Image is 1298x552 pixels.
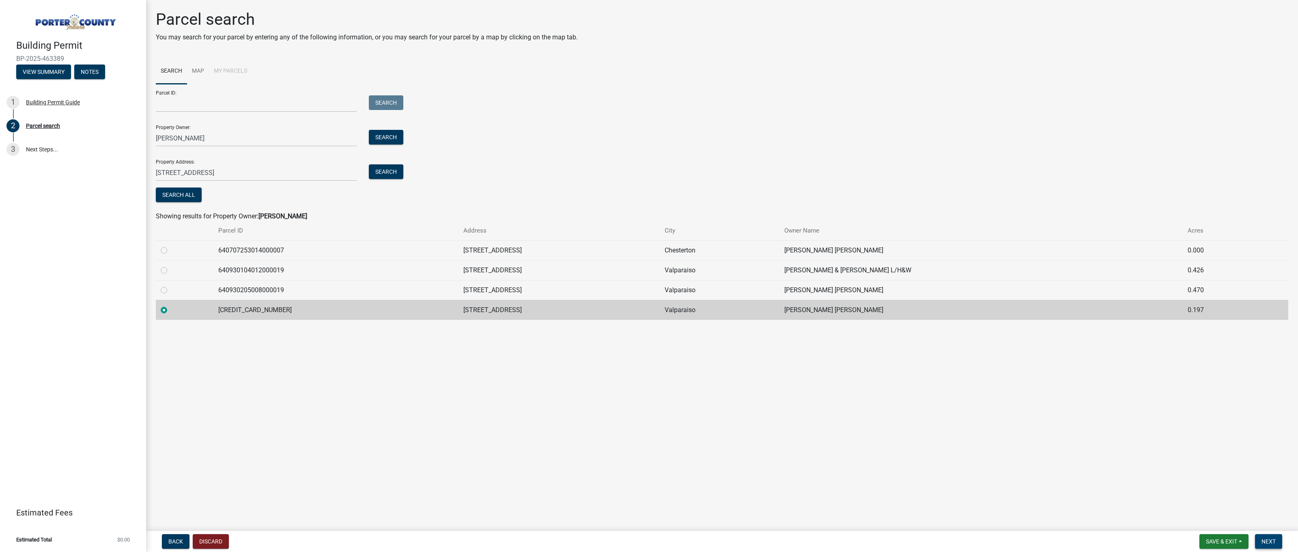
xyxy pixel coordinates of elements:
[213,260,459,280] td: 640930104012000019
[16,537,52,542] span: Estimated Total
[6,119,19,132] div: 2
[213,300,459,320] td: [CREDIT_CARD_NUMBER]
[369,130,403,144] button: Search
[258,212,307,220] strong: [PERSON_NAME]
[1261,538,1276,545] span: Next
[156,32,578,42] p: You may search for your parcel by entering any of the following information, or you may search fo...
[660,280,779,300] td: Valparaiso
[16,65,71,79] button: View Summary
[660,240,779,260] td: Chesterton
[1183,300,1259,320] td: 0.197
[458,260,660,280] td: [STREET_ADDRESS]
[6,143,19,156] div: 3
[660,260,779,280] td: Valparaiso
[458,280,660,300] td: [STREET_ADDRESS]
[458,240,660,260] td: [STREET_ADDRESS]
[187,58,209,84] a: Map
[16,40,140,52] h4: Building Permit
[193,534,229,549] button: Discard
[1183,240,1259,260] td: 0.000
[458,300,660,320] td: [STREET_ADDRESS]
[779,300,1183,320] td: [PERSON_NAME] [PERSON_NAME]
[1183,260,1259,280] td: 0.426
[26,123,60,129] div: Parcel search
[168,538,183,545] span: Back
[458,221,660,240] th: Address
[156,58,187,84] a: Search
[213,280,459,300] td: 640930205008000019
[1183,280,1259,300] td: 0.470
[16,55,130,63] span: BP-2025-463389
[369,164,403,179] button: Search
[779,240,1183,260] td: [PERSON_NAME] [PERSON_NAME]
[74,69,105,75] wm-modal-confirm: Notes
[1183,221,1259,240] th: Acres
[213,221,459,240] th: Parcel ID
[156,188,202,202] button: Search All
[779,280,1183,300] td: [PERSON_NAME] [PERSON_NAME]
[156,10,578,29] h1: Parcel search
[26,99,80,105] div: Building Permit Guide
[74,65,105,79] button: Notes
[369,95,403,110] button: Search
[162,534,189,549] button: Back
[6,505,133,521] a: Estimated Fees
[117,537,130,542] span: $0.00
[779,221,1183,240] th: Owner Name
[1199,534,1248,549] button: Save & Exit
[779,260,1183,280] td: [PERSON_NAME] & [PERSON_NAME] L/H&W
[16,9,133,31] img: Porter County, Indiana
[213,240,459,260] td: 640707253014000007
[1255,534,1282,549] button: Next
[6,96,19,109] div: 1
[156,211,1288,221] div: Showing results for Property Owner:
[1206,538,1237,545] span: Save & Exit
[16,69,71,75] wm-modal-confirm: Summary
[660,221,779,240] th: City
[660,300,779,320] td: Valparaiso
